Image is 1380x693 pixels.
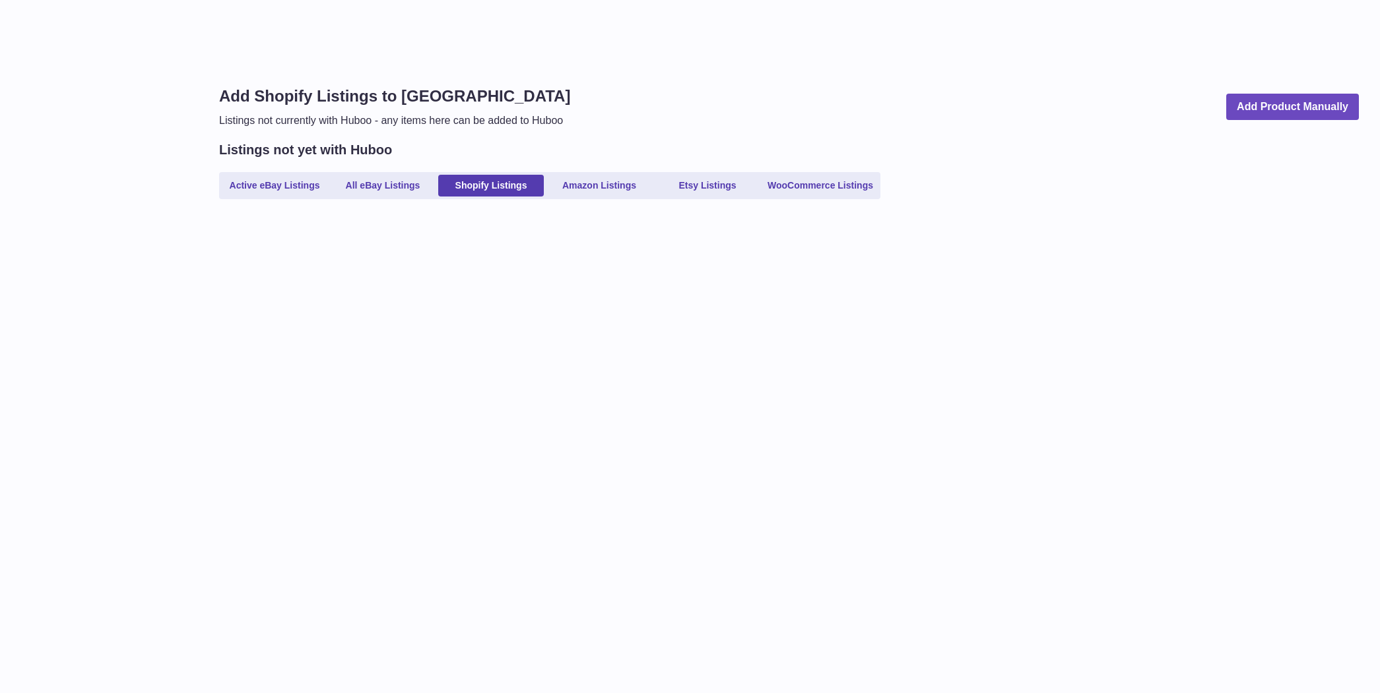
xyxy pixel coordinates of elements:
a: Amazon Listings [546,175,652,196]
a: Etsy Listings [655,175,760,196]
h2: Listings not yet with Huboo [219,141,392,159]
a: WooCommerce Listings [763,175,878,196]
a: Shopify Listings [438,175,544,196]
a: Active eBay Listings [222,175,327,196]
p: Listings not currently with Huboo - any items here can be added to Huboo [219,113,570,128]
h1: Add Shopify Listings to [GEOGRAPHIC_DATA] [219,86,570,107]
a: Add Product Manually [1226,94,1359,121]
a: All eBay Listings [330,175,436,196]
